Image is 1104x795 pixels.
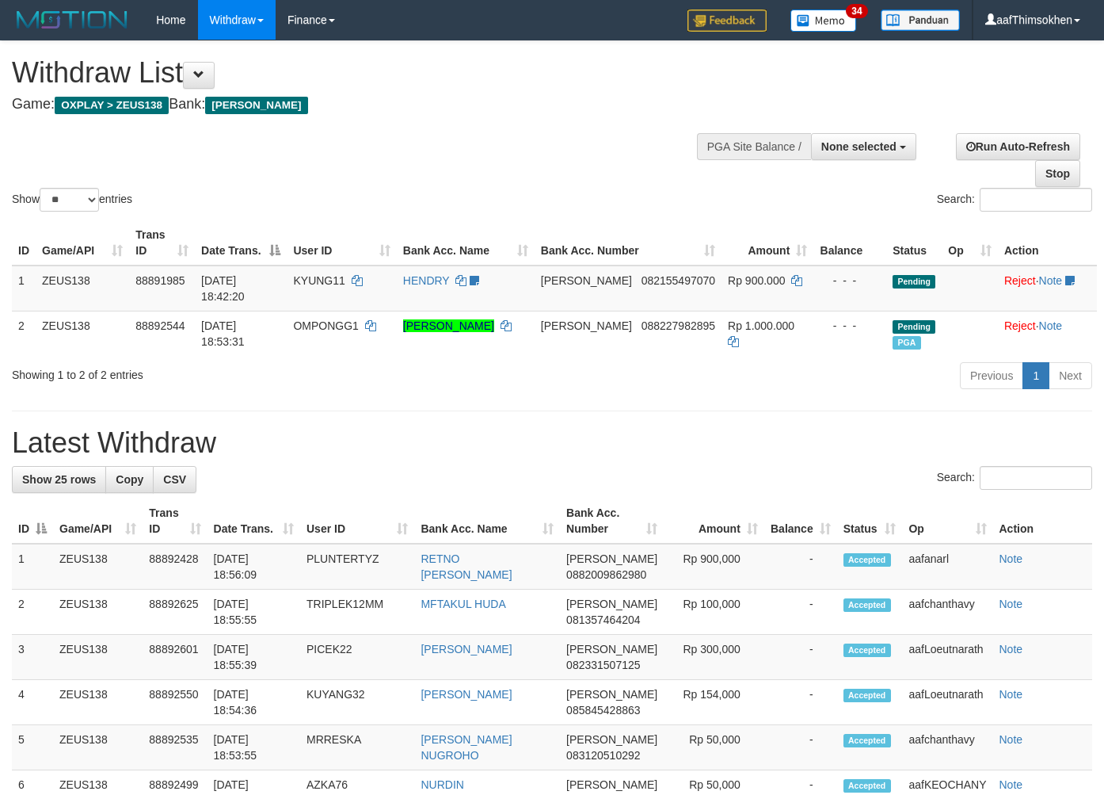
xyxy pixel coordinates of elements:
th: Action [993,499,1093,544]
span: Copy 085845428863 to clipboard [566,704,640,717]
span: Accepted [843,553,891,567]
h1: Withdraw List [12,57,720,89]
div: - - - [820,318,880,334]
a: CSV [153,466,196,493]
td: 4 [12,680,53,725]
a: Note [999,778,1023,791]
td: ZEUS138 [53,590,143,635]
td: KUYANG32 [300,680,414,725]
span: Pending [893,275,935,289]
span: 88892544 [135,319,185,332]
th: Op: activate to sort column ascending [942,220,998,266]
a: Reject [1004,274,1036,287]
th: Action [998,220,1097,266]
td: - [764,635,837,680]
a: Note [999,733,1023,746]
span: Accepted [843,779,891,793]
span: [PERSON_NAME] [566,688,657,701]
td: [DATE] 18:56:09 [207,544,300,590]
a: RETNO [PERSON_NAME] [421,552,512,581]
span: Marked by aafanarl [893,336,920,350]
td: - [764,725,837,770]
div: PGA Site Balance / [697,133,811,160]
a: Note [1039,274,1063,287]
td: Rp 50,000 [664,725,764,770]
span: Accepted [843,689,891,702]
td: · [998,311,1097,356]
span: [PERSON_NAME] [566,552,657,565]
a: Stop [1035,160,1080,187]
th: Date Trans.: activate to sort column descending [195,220,287,266]
td: 3 [12,635,53,680]
a: Note [1039,319,1063,332]
td: ZEUS138 [36,266,129,312]
span: OXPLAY > ZEUS138 [55,97,169,114]
img: panduan.png [881,10,960,31]
th: Game/API: activate to sort column ascending [36,220,129,266]
span: KYUNG11 [293,274,345,287]
a: 1 [1022,362,1049,389]
th: User ID: activate to sort column ascending [287,220,396,266]
td: Rp 900,000 [664,544,764,590]
span: OMPONGG1 [293,319,358,332]
td: 88892428 [143,544,207,590]
a: Run Auto-Refresh [956,133,1080,160]
td: 88892601 [143,635,207,680]
a: Note [999,598,1023,610]
span: 88891985 [135,274,185,287]
span: Copy 088227982895 to clipboard [641,319,715,332]
span: [PERSON_NAME] [205,97,307,114]
a: Note [999,643,1023,655]
span: [PERSON_NAME] [566,733,657,746]
th: Balance [813,220,886,266]
td: ZEUS138 [36,311,129,356]
td: aafchanthavy [902,725,992,770]
a: [PERSON_NAME] NUGROHO [421,733,512,762]
span: 34 [846,4,867,18]
td: aafLoeutnarath [902,635,992,680]
span: Pending [893,320,935,334]
div: Showing 1 to 2 of 2 entries [12,361,448,383]
span: [PERSON_NAME] [566,643,657,655]
td: Rp 100,000 [664,590,764,635]
th: Bank Acc. Number: activate to sort column ascending [535,220,721,266]
span: [PERSON_NAME] [541,274,632,287]
td: ZEUS138 [53,680,143,725]
td: 88892535 [143,725,207,770]
img: Feedback.jpg [687,10,767,32]
label: Search: [937,466,1092,490]
th: Balance: activate to sort column ascending [764,499,837,544]
a: [PERSON_NAME] [403,319,494,332]
a: [PERSON_NAME] [421,643,512,655]
td: 1 [12,266,36,312]
th: ID: activate to sort column descending [12,499,53,544]
td: aafLoeutnarath [902,680,992,725]
input: Search: [980,466,1092,490]
select: Showentries [40,188,99,212]
img: MOTION_logo.png [12,8,132,32]
th: Amount: activate to sort column ascending [664,499,764,544]
td: PICEK22 [300,635,414,680]
a: Note [999,688,1023,701]
th: Bank Acc. Name: activate to sort column ascending [397,220,535,266]
span: [DATE] 18:53:31 [201,319,245,348]
th: Bank Acc. Name: activate to sort column ascending [414,499,560,544]
th: Trans ID: activate to sort column ascending [143,499,207,544]
span: Rp 900.000 [728,274,785,287]
span: Rp 1.000.000 [728,319,794,332]
span: [PERSON_NAME] [566,598,657,610]
span: Show 25 rows [22,473,96,486]
td: [DATE] 18:55:55 [207,590,300,635]
td: 88892550 [143,680,207,725]
td: 88892625 [143,590,207,635]
td: PLUNTERTYZ [300,544,414,590]
a: [PERSON_NAME] [421,688,512,701]
span: CSV [163,473,186,486]
th: User ID: activate to sort column ascending [300,499,414,544]
td: - [764,544,837,590]
span: [PERSON_NAME] [566,778,657,791]
th: Status: activate to sort column ascending [837,499,903,544]
button: None selected [811,133,916,160]
a: Reject [1004,319,1036,332]
span: Accepted [843,598,891,612]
